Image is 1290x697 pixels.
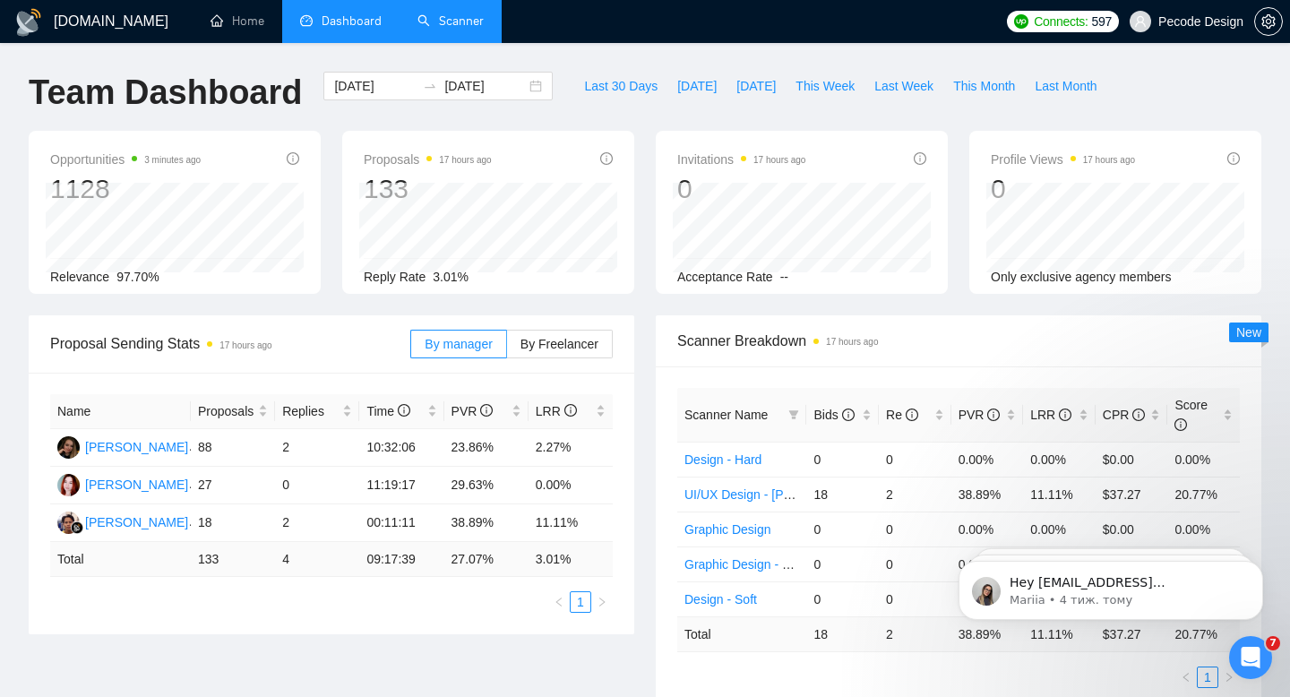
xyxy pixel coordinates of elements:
[417,13,484,29] a: searchScanner
[591,591,613,613] li: Next Page
[951,477,1024,512] td: 38.89%
[275,429,359,467] td: 2
[1174,398,1208,432] span: Score
[1025,72,1106,100] button: Last Month
[219,340,271,350] time: 17 hours ago
[1181,672,1191,683] span: left
[191,542,275,577] td: 133
[795,76,855,96] span: This Week
[50,172,201,206] div: 1128
[1227,152,1240,165] span: info-circle
[50,149,201,170] span: Opportunities
[116,270,159,284] span: 97.70%
[806,546,879,581] td: 0
[144,155,201,165] time: 3 minutes ago
[57,436,80,459] img: KP
[991,270,1172,284] span: Only exclusive agency members
[1096,477,1168,512] td: $37.27
[359,467,443,504] td: 11:19:17
[1103,408,1145,422] span: CPR
[275,467,359,504] td: 0
[1198,667,1217,687] a: 1
[50,542,191,577] td: Total
[684,592,757,607] a: Design - Soft
[480,404,493,417] span: info-circle
[444,542,529,577] td: 27.07 %
[359,429,443,467] td: 10:32:06
[433,270,469,284] span: 3.01%
[1175,667,1197,688] li: Previous Page
[677,616,806,651] td: Total
[1255,14,1282,29] span: setting
[1218,667,1240,688] li: Next Page
[1175,667,1197,688] button: left
[806,477,879,512] td: 18
[959,408,1001,422] span: PVR
[879,581,951,616] td: 0
[879,477,951,512] td: 2
[1096,442,1168,477] td: $0.00
[451,404,494,418] span: PVR
[879,512,951,546] td: 0
[334,76,416,96] input: Start date
[780,270,788,284] span: --
[57,439,188,453] a: KP[PERSON_NAME]
[191,394,275,429] th: Proposals
[359,542,443,577] td: 09:17:39
[444,467,529,504] td: 29.63%
[813,408,854,422] span: Bids
[677,172,805,206] div: 0
[570,591,591,613] li: 1
[423,79,437,93] span: swap-right
[1224,672,1234,683] span: right
[282,401,339,421] span: Replies
[951,442,1024,477] td: 0.00%
[439,155,491,165] time: 17 hours ago
[529,542,613,577] td: 3.01 %
[1059,409,1071,421] span: info-circle
[1023,512,1096,546] td: 0.00%
[1266,636,1280,650] span: 7
[677,76,717,96] span: [DATE]
[953,76,1015,96] span: This Month
[597,597,607,607] span: right
[1229,636,1272,679] iframe: Intercom live chat
[886,408,918,422] span: Re
[444,76,526,96] input: End date
[529,504,613,542] td: 11.11%
[50,270,109,284] span: Relevance
[684,408,768,422] span: Scanner Name
[591,591,613,613] button: right
[1218,667,1240,688] button: right
[684,522,771,537] a: Graphic Design
[1030,408,1071,422] span: LRR
[425,337,492,351] span: By manager
[788,409,799,420] span: filter
[275,542,359,577] td: 4
[879,616,951,651] td: 2
[914,152,926,165] span: info-circle
[287,152,299,165] span: info-circle
[879,546,951,581] td: 0
[1134,15,1147,28] span: user
[584,76,658,96] span: Last 30 Days
[874,76,933,96] span: Last Week
[1083,155,1135,165] time: 17 hours ago
[548,591,570,613] li: Previous Page
[211,13,264,29] a: homeHome
[554,597,564,607] span: left
[364,270,426,284] span: Reply Rate
[50,332,410,355] span: Proposal Sending Stats
[842,409,855,421] span: info-circle
[275,394,359,429] th: Replies
[1254,7,1283,36] button: setting
[275,504,359,542] td: 2
[564,404,577,417] span: info-circle
[191,429,275,467] td: 88
[991,149,1135,170] span: Profile Views
[736,76,776,96] span: [DATE]
[864,72,943,100] button: Last Week
[364,172,492,206] div: 133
